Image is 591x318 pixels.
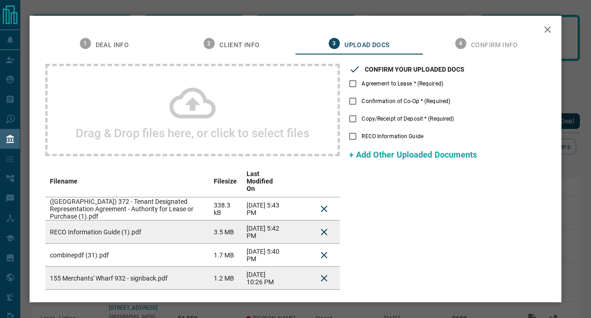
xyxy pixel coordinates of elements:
[362,132,423,141] span: RECO Information Guide
[362,97,450,105] span: Confirmation of Co-Op * (Required)
[362,79,443,88] span: Agreement to Lease * (Required)
[242,244,285,267] td: [DATE] 5:40 PM
[45,64,340,156] div: Drag & Drop files here, or click to select files
[313,198,335,220] button: Delete
[313,221,335,243] button: Delete
[313,267,335,289] button: Delete
[209,165,242,197] th: Filesize
[45,197,209,220] td: ([GEOGRAPHIC_DATA]) 372 - Tenant Designated Representation Agreement - Authority for Lease or Pur...
[76,126,309,140] h2: Drag & Drop files here, or click to select files
[242,267,285,290] td: [DATE] 10:26 PM
[209,244,242,267] td: 1.7 MB
[242,165,285,197] th: Last Modified On
[45,267,209,290] td: 155 Merchants' Wharf 932 - signback.pdf
[209,220,242,244] td: 3.5 MB
[365,66,464,73] h3: CONFIRM YOUR UPLOADED DOCS
[219,41,259,49] span: Client Info
[209,197,242,220] td: 338.3 kB
[242,197,285,220] td: [DATE] 5:43 PM
[96,41,129,49] span: Deal Info
[209,267,242,290] td: 1.2 MB
[349,150,477,159] span: + Add Other Uploaded Documents
[45,220,209,244] td: RECO Information Guide (1).pdf
[45,165,209,197] th: Filename
[208,40,211,47] text: 2
[344,41,389,49] span: Upload Docs
[285,165,308,197] th: download action column
[84,40,87,47] text: 1
[242,220,285,244] td: [DATE] 5:42 PM
[313,244,335,266] button: Delete
[362,115,454,123] span: Copy/Receipt of Deposit * (Required)
[308,165,340,197] th: delete file action column
[333,40,336,47] text: 3
[45,244,209,267] td: combinepdf (31).pdf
